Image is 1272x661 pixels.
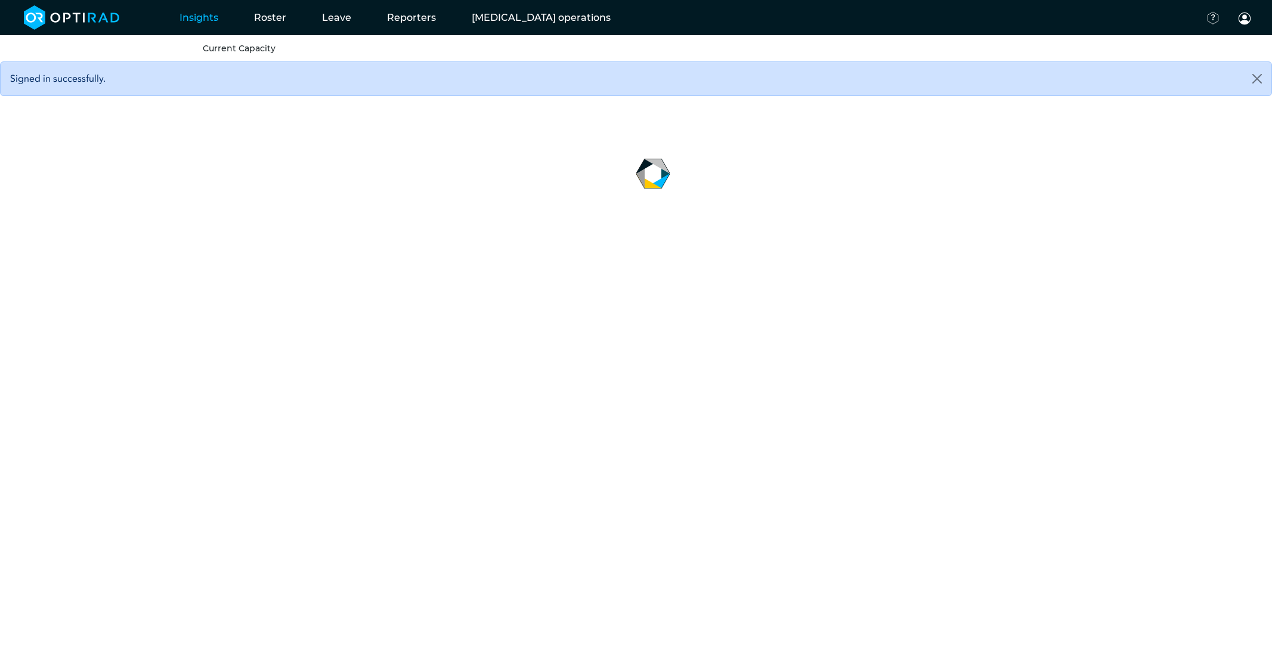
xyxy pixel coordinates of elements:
img: brand-opti-rad-logos-blue-and-white-d2f68631ba2948856bd03f2d395fb146ddc8fb01b4b6e9315ea85fa773367... [24,5,120,30]
button: Close [1243,62,1271,95]
a: Current Capacity [203,43,276,54]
